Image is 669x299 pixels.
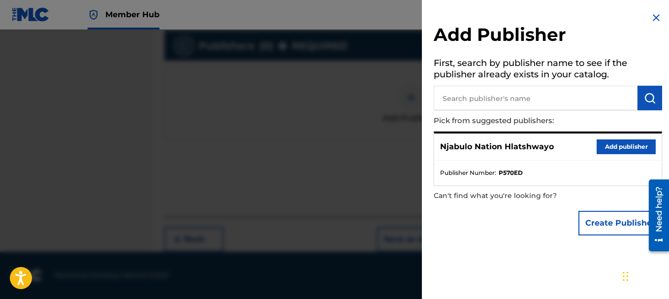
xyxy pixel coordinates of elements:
[434,55,662,86] h5: First, search by publisher name to see if the publisher already exists in your catalog.
[434,86,637,110] input: Search publisher's name
[105,9,159,20] span: Member Hub
[644,92,656,104] img: Search Works
[440,168,496,177] span: Publisher Number :
[434,186,606,206] p: Can't find what you're looking for?
[499,168,523,177] strong: P570ED
[88,9,99,21] img: Top Rightsholder
[578,211,662,235] button: Create Publisher
[440,141,554,153] p: Njabulo Nation Hlatshwayo
[597,139,656,154] button: Add publisher
[641,175,669,255] iframe: Resource Center
[434,24,662,49] h2: Add Publisher
[12,7,50,22] img: MLC Logo
[623,262,629,291] div: Drag
[620,252,669,299] iframe: Chat Widget
[434,110,606,132] p: Pick from suggested publishers:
